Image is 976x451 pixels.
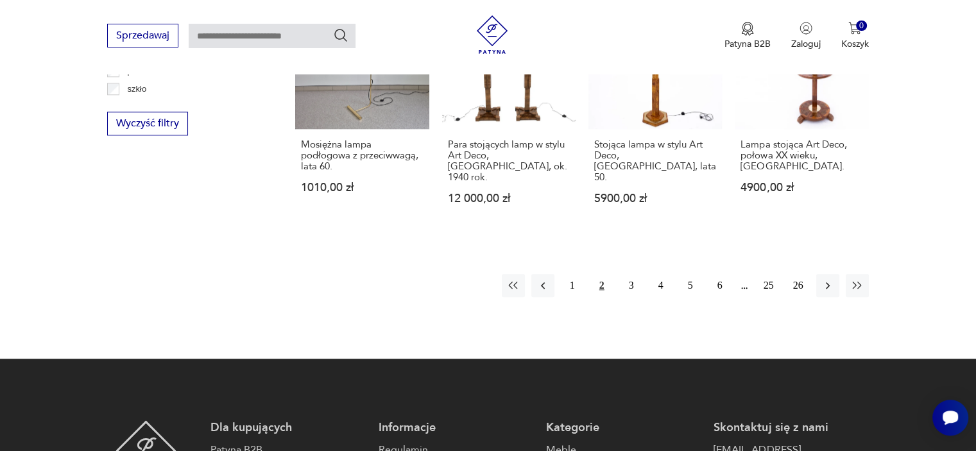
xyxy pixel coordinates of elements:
[649,274,672,297] button: 4
[448,193,570,204] p: 12 000,00 zł
[301,182,423,193] p: 1010,00 zł
[546,420,701,436] p: Kategorie
[791,38,821,50] p: Zaloguj
[473,15,511,54] img: Patyna - sklep z meblami i dekoracjami vintage
[107,32,178,41] a: Sprzedawaj
[620,274,643,297] button: 3
[379,420,533,436] p: Informacje
[333,28,348,43] button: Szukaj
[594,193,716,204] p: 5900,00 zł
[210,420,365,436] p: Dla kupujących
[679,274,702,297] button: 5
[708,274,732,297] button: 6
[841,38,869,50] p: Koszyk
[848,22,861,35] img: Ikona koszyka
[741,182,862,193] p: 4900,00 zł
[448,139,570,183] h3: Para stojących lamp w stylu Art Deco, [GEOGRAPHIC_DATA], ok. 1940 rok.
[594,139,716,183] h3: Stojąca lampa w stylu Art Deco, [GEOGRAPHIC_DATA], lata 50.
[932,400,968,436] iframe: Smartsupp widget button
[757,274,780,297] button: 25
[841,22,869,50] button: 0Koszyk
[791,22,821,50] button: Zaloguj
[724,22,771,50] a: Ikona medaluPatyna B2B
[724,38,771,50] p: Patyna B2B
[800,22,812,35] img: Ikonka użytkownika
[590,274,613,297] button: 2
[561,274,584,297] button: 1
[128,82,147,96] p: szkło
[107,24,178,47] button: Sprzedawaj
[714,420,868,436] p: Skontaktuj się z nami
[741,22,754,36] img: Ikona medalu
[724,22,771,50] button: Patyna B2B
[741,139,862,172] h3: Lampa stojąca Art Deco, połowa XX wieku, [GEOGRAPHIC_DATA].
[107,112,188,135] button: Wyczyść filtry
[787,274,810,297] button: 26
[856,21,867,31] div: 0
[301,139,423,172] h3: Mosiężna lampa podłogowa z przeciwwagą, lata 60.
